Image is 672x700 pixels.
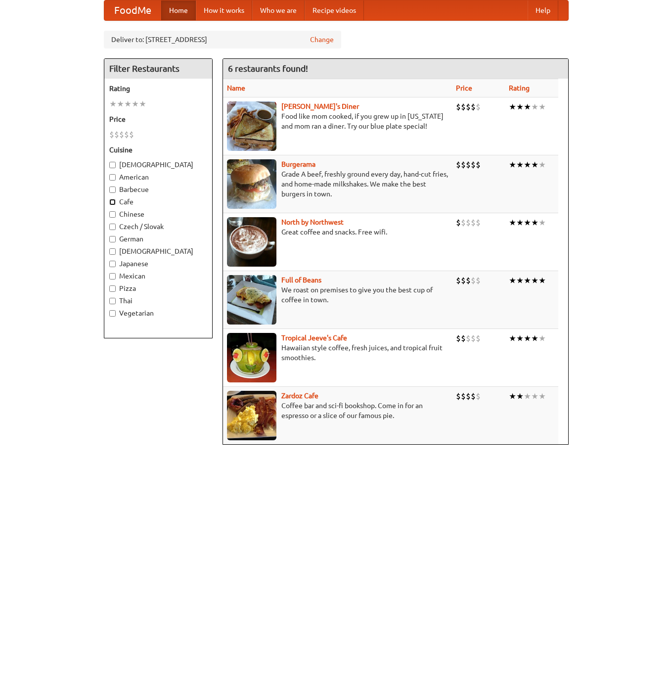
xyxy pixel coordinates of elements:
[538,391,546,402] li: ★
[476,275,481,286] li: $
[516,391,524,402] li: ★
[109,187,116,193] input: Barbecue
[109,185,207,194] label: Barbecue
[456,275,461,286] li: $
[132,98,139,109] li: ★
[509,101,516,112] li: ★
[109,209,207,219] label: Chinese
[117,98,124,109] li: ★
[531,275,538,286] li: ★
[109,162,116,168] input: [DEMOGRAPHIC_DATA]
[109,298,116,304] input: Thai
[476,217,481,228] li: $
[509,333,516,344] li: ★
[509,275,516,286] li: ★
[509,159,516,170] li: ★
[109,222,207,232] label: Czech / Slovak
[161,0,196,20] a: Home
[109,172,207,182] label: American
[476,101,481,112] li: $
[538,159,546,170] li: ★
[538,333,546,344] li: ★
[456,333,461,344] li: $
[124,129,129,140] li: $
[524,217,531,228] li: ★
[471,159,476,170] li: $
[109,271,207,281] label: Mexican
[531,333,538,344] li: ★
[227,275,276,325] img: beans.jpg
[516,101,524,112] li: ★
[531,391,538,402] li: ★
[524,275,531,286] li: ★
[461,391,466,402] li: $
[538,101,546,112] li: ★
[109,84,207,93] h5: Rating
[528,0,558,20] a: Help
[109,224,116,230] input: Czech / Slovak
[227,101,276,151] img: sallys.jpg
[109,273,116,280] input: Mexican
[509,217,516,228] li: ★
[509,84,530,92] a: Rating
[509,391,516,402] li: ★
[524,333,531,344] li: ★
[129,129,134,140] li: $
[227,169,448,199] p: Grade A beef, freshly ground every day, hand-cut fries, and home-made milkshakes. We make the bes...
[456,159,461,170] li: $
[476,391,481,402] li: $
[104,59,212,79] h4: Filter Restaurants
[227,111,448,131] p: Food like mom cooked, if you grew up in [US_STATE] and mom ran a diner. Try our blue plate special!
[516,333,524,344] li: ★
[461,101,466,112] li: $
[109,248,116,255] input: [DEMOGRAPHIC_DATA]
[109,310,116,317] input: Vegetarian
[119,129,124,140] li: $
[531,101,538,112] li: ★
[109,283,207,293] label: Pizza
[538,275,546,286] li: ★
[109,308,207,318] label: Vegetarian
[305,0,364,20] a: Recipe videos
[114,129,119,140] li: $
[461,217,466,228] li: $
[281,102,359,110] a: [PERSON_NAME]'s Diner
[227,391,276,440] img: zardoz.jpg
[109,234,207,244] label: German
[310,35,334,45] a: Change
[109,211,116,218] input: Chinese
[227,343,448,363] p: Hawaiian style coffee, fresh juices, and tropical fruit smoothies.
[471,333,476,344] li: $
[516,275,524,286] li: ★
[109,129,114,140] li: $
[531,159,538,170] li: ★
[471,101,476,112] li: $
[281,276,321,284] a: Full of Beans
[466,275,471,286] li: $
[109,261,116,267] input: Japanese
[104,31,341,48] div: Deliver to: [STREET_ADDRESS]
[456,84,472,92] a: Price
[456,101,461,112] li: $
[471,275,476,286] li: $
[109,296,207,306] label: Thai
[196,0,252,20] a: How it works
[531,217,538,228] li: ★
[109,285,116,292] input: Pizza
[476,159,481,170] li: $
[466,217,471,228] li: $
[124,98,132,109] li: ★
[227,217,276,267] img: north.jpg
[252,0,305,20] a: Who we are
[104,0,161,20] a: FoodMe
[228,64,308,73] ng-pluralize: 6 restaurants found!
[524,159,531,170] li: ★
[281,334,347,342] a: Tropical Jeeve's Cafe
[227,333,276,382] img: jeeves.jpg
[281,392,318,400] a: Zardoz Cafe
[466,391,471,402] li: $
[109,174,116,181] input: American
